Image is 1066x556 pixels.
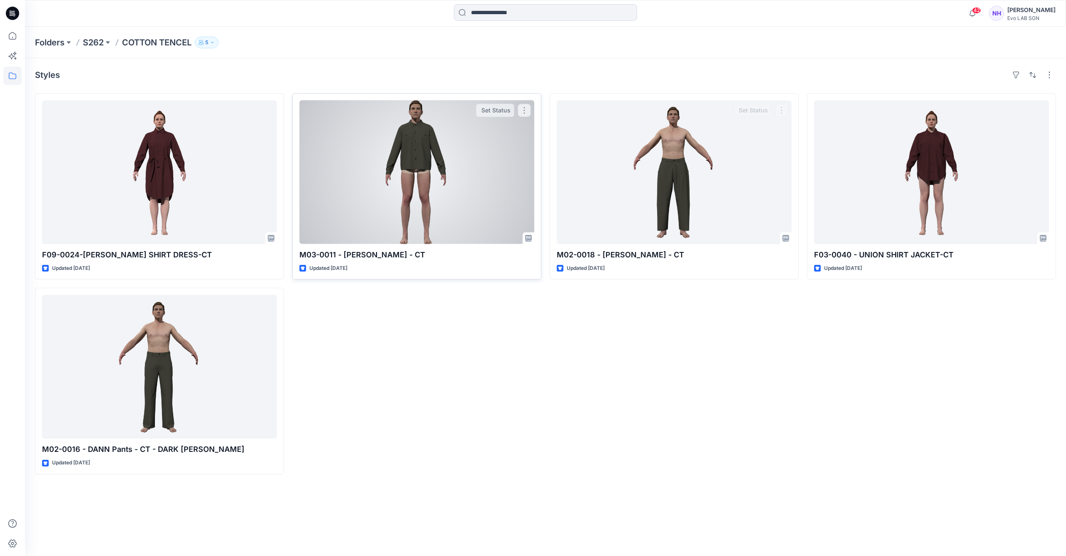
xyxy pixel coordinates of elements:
[989,6,1004,21] div: NH
[1007,15,1056,21] div: Evo LAB SGN
[814,100,1049,244] a: F03-0040 - UNION SHIRT JACKET-CT
[557,249,792,261] p: M02-0018 - [PERSON_NAME] - CT
[299,100,534,244] a: M03-0011 - PEDRO Overshirt - CT
[52,264,90,273] p: Updated [DATE]
[42,100,277,244] a: F09-0024-JEANIE SHIRT DRESS-CT
[122,37,192,48] p: COTTON TENCEL
[814,249,1049,261] p: F03-0040 - UNION SHIRT JACKET-CT
[42,295,277,439] a: M02-0016 - DANN Pants - CT - DARK LODEN
[195,37,219,48] button: 5
[299,249,534,261] p: M03-0011 - [PERSON_NAME] - CT
[205,38,208,47] p: 5
[35,37,65,48] a: Folders
[972,7,981,14] span: 42
[1007,5,1056,15] div: [PERSON_NAME]
[557,100,792,244] a: M02-0018 - DAVE Pants - CT
[83,37,104,48] a: S262
[824,264,862,273] p: Updated [DATE]
[309,264,347,273] p: Updated [DATE]
[52,459,90,467] p: Updated [DATE]
[42,249,277,261] p: F09-0024-[PERSON_NAME] SHIRT DRESS-CT
[42,444,277,455] p: M02-0016 - DANN Pants - CT - DARK [PERSON_NAME]
[567,264,605,273] p: Updated [DATE]
[35,70,60,80] h4: Styles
